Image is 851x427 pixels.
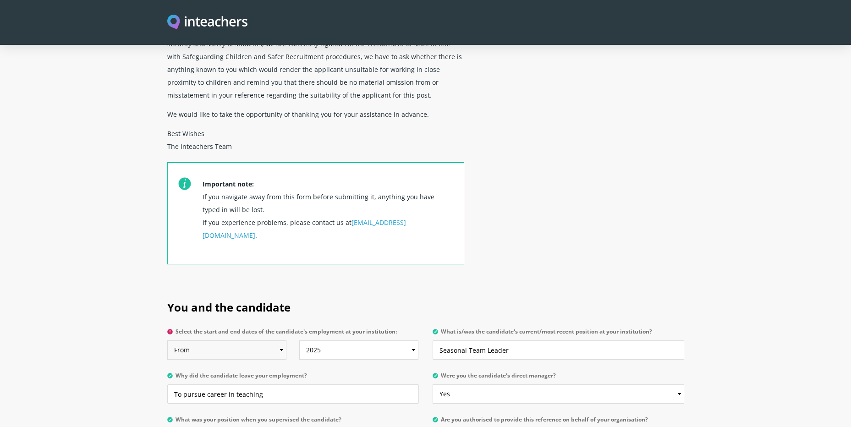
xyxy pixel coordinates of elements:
p: We trust you will understand that in order to take all reasonable steps to provide for the securi... [167,21,464,104]
p: Best Wishes The Inteachers Team [167,124,464,162]
label: Select the start and end dates of the candidate's employment at your institution: [167,328,419,340]
label: What is/was the candidate's current/most recent position at your institution? [433,328,684,340]
p: We would like to take the opportunity of thanking you for your assistance in advance. [167,104,464,124]
strong: Important note: [203,180,254,188]
img: Inteachers [167,15,248,31]
label: Were you the candidate's direct manager? [433,372,684,384]
label: Why did the candidate leave your employment? [167,372,419,384]
a: Visit this site's homepage [167,15,248,31]
p: If you navigate away from this form before submitting it, anything you have typed in will be lost... [203,174,453,264]
span: You and the candidate [167,300,291,315]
